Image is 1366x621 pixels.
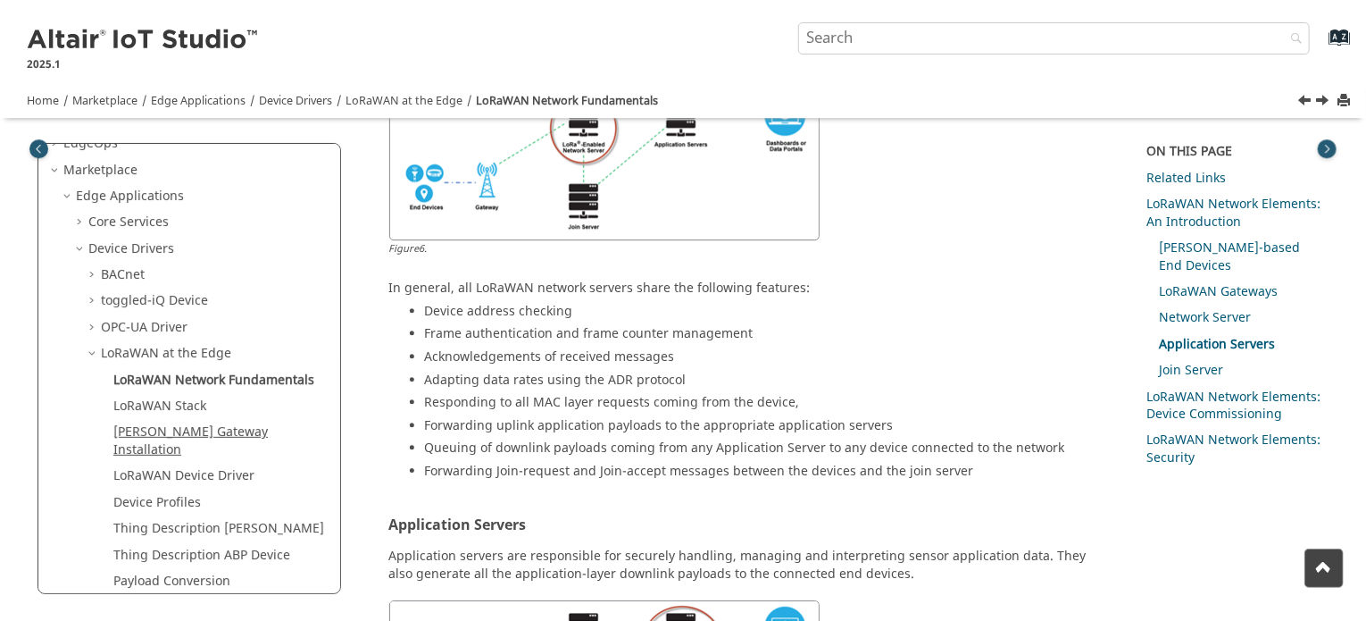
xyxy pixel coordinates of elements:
[1318,139,1337,158] button: Toggle topic table of content
[101,265,145,284] a: BACnet
[49,162,63,180] span: Collapse Marketplace
[88,213,169,231] a: Core Services
[27,26,261,55] img: Altair IoT Studio
[425,372,1110,395] li: Adapting data rates using the ADR protocol
[113,572,230,591] a: Payload Conversion
[87,266,101,284] span: Expand BACnet
[425,241,428,256] span: .
[88,239,174,258] a: Device Drivers
[74,240,88,258] span: Collapse Device Drivers
[476,93,658,109] a: LoRaWAN Network Fundamentals
[1146,195,1320,231] a: LoRaWAN Network Elements: An Introduction
[389,88,820,240] img: lorawan_network_server.png
[1317,92,1331,113] a: Next topic: LoRaWAN Stack
[76,187,184,206] a: Edge Applications
[74,214,88,231] span: Expand Core Services
[49,135,63,153] span: Expand EdgeOps
[389,548,1110,583] p: Application servers are responsible for securely handling, managing and interpreting sensor appli...
[101,344,231,363] a: LoRaWAN at the Edge
[151,93,246,109] a: Edge Applications
[389,517,1110,542] h3: Application Servers
[27,56,261,72] p: 2025.1
[113,493,201,512] a: Device Profiles
[1159,335,1275,354] a: Application Servers
[425,348,1110,372] li: Acknowledgements of received messages
[259,93,332,109] a: Device Drivers
[425,394,1110,417] li: Responding to all MAC layer requests coming from the device,
[113,519,324,538] a: Thing Description [PERSON_NAME]
[1146,431,1320,467] a: LoRaWAN Network Elements: Security
[389,280,1110,485] div: In general, all LoRaWAN network servers share the following features:
[1267,22,1317,57] button: Search
[101,291,208,310] a: toggled-iQ Device
[425,303,1110,326] li: Device address checking
[87,345,101,363] span: Collapse LoRaWAN at the Edge
[63,161,137,180] a: Marketplace
[113,397,206,415] a: LoRaWAN Stack
[1146,143,1328,161] div: On this page
[1146,169,1226,188] a: Related Links
[101,318,187,337] a: OPC-UA Driver
[389,241,428,256] span: Figure
[425,440,1110,463] li: Queuing of downlink payloads coming from any Application Server to any device connected to the ne...
[1159,361,1223,380] a: Join Server
[62,188,76,206] span: Collapse Edge Applications
[420,241,425,256] span: 6
[1159,282,1278,301] a: LoRaWAN Gateways
[346,93,462,109] a: LoRaWAN at the Edge
[29,139,48,158] button: Toggle publishing table of content
[1299,92,1313,113] a: Previous topic: LoRaWAN at the Edge
[798,22,1311,55] input: Search query
[1338,89,1353,113] button: Print this page
[63,134,118,153] a: EdgeOps
[72,93,137,109] a: Marketplace
[113,466,254,485] a: LoRaWAN Device Driver
[113,371,314,390] a: LoRaWAN Network Fundamentals
[1146,388,1320,424] a: LoRaWAN Network Elements: Device Commissioning
[87,319,101,337] span: Expand OPC-UA Driver
[113,423,268,459] a: [PERSON_NAME] Gateway Installation
[425,463,1110,486] li: Forwarding Join-request and Join-accept messages between the devices and the join server
[113,546,290,565] a: Thing Description ABP Device
[27,93,59,109] a: Home
[425,325,1110,348] li: Frame authentication and frame counter management
[87,292,101,310] span: Expand toggled-iQ Device
[1159,308,1251,327] a: Network Server
[1300,37,1340,55] a: Go to index terms page
[425,417,1110,441] li: Forwarding uplink application payloads to the appropriate application servers
[1159,239,1300,275] a: [PERSON_NAME]-based End Devices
